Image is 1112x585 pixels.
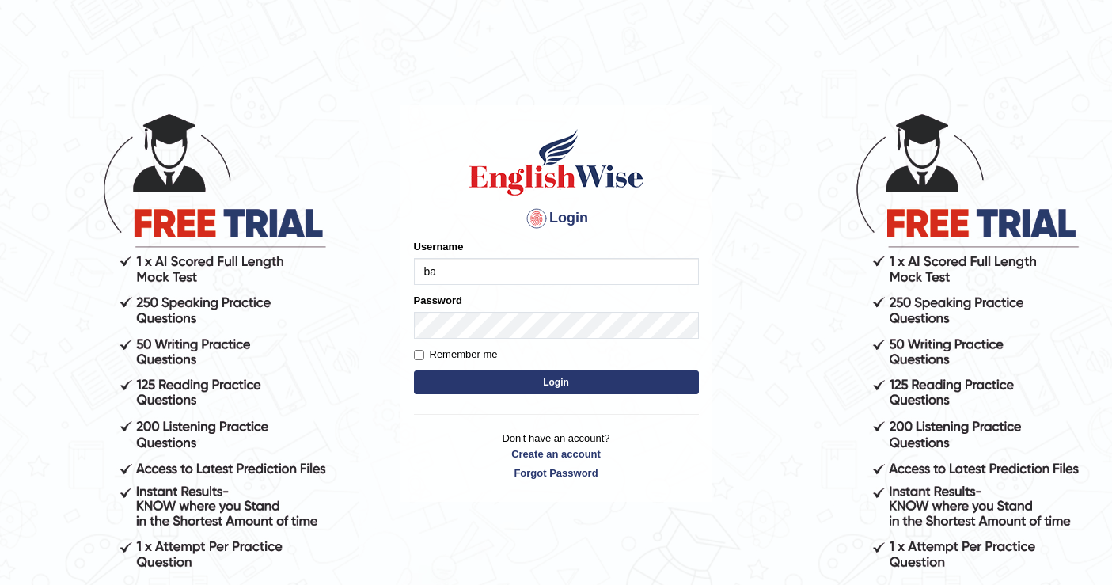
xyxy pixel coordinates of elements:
button: Login [414,370,699,394]
label: Remember me [414,347,498,363]
a: Forgot Password [414,465,699,481]
p: Don't have an account? [414,431,699,480]
h4: Login [414,206,699,231]
label: Username [414,239,464,254]
label: Password [414,293,462,308]
img: Logo of English Wise sign in for intelligent practice with AI [466,127,647,198]
input: Remember me [414,350,424,360]
a: Create an account [414,446,699,462]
